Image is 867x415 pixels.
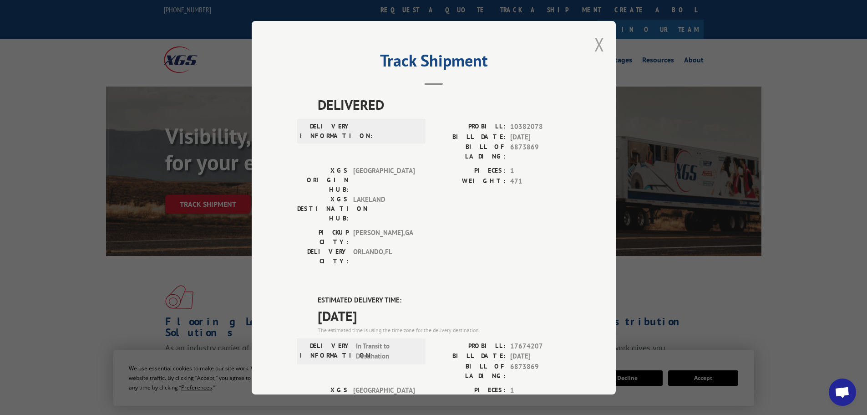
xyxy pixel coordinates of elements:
span: 1 [510,385,570,395]
label: PIECES: [434,385,506,395]
span: [DATE] [510,132,570,142]
span: 1 [510,166,570,176]
span: [GEOGRAPHIC_DATA] [353,166,415,195]
label: XGS ORIGIN HUB: [297,166,349,195]
label: WEIGHT: [434,176,506,186]
label: BILL OF LADING: [434,142,506,161]
label: XGS DESTINATION HUB: [297,195,349,223]
label: PIECES: [434,166,506,176]
span: 10382078 [510,122,570,132]
label: BILL DATE: [434,132,506,142]
label: DELIVERY INFORMATION: [300,341,351,361]
label: BILL DATE: [434,351,506,362]
span: DELIVERED [318,94,570,115]
span: [DATE] [510,351,570,362]
span: 17674207 [510,341,570,351]
span: [PERSON_NAME] , GA [353,228,415,247]
span: 6873869 [510,142,570,161]
label: DELIVERY CITY: [297,247,349,266]
label: PROBILL: [434,341,506,351]
h2: Track Shipment [297,54,570,72]
span: LAKELAND [353,195,415,223]
div: Open chat [829,379,856,406]
label: XGS ORIGIN HUB: [297,385,349,414]
label: PROBILL: [434,122,506,132]
span: [DATE] [318,305,570,326]
span: In Transit to Destination [356,341,417,361]
label: PICKUP CITY: [297,228,349,247]
span: ORLANDO , FL [353,247,415,266]
button: Close modal [594,32,604,56]
label: BILL OF LADING: [434,361,506,380]
span: [GEOGRAPHIC_DATA] [353,385,415,414]
span: 471 [510,176,570,186]
label: DELIVERY INFORMATION: [300,122,351,141]
span: 6873869 [510,361,570,380]
label: ESTIMATED DELIVERY TIME: [318,295,570,306]
div: The estimated time is using the time zone for the delivery destination. [318,326,570,334]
